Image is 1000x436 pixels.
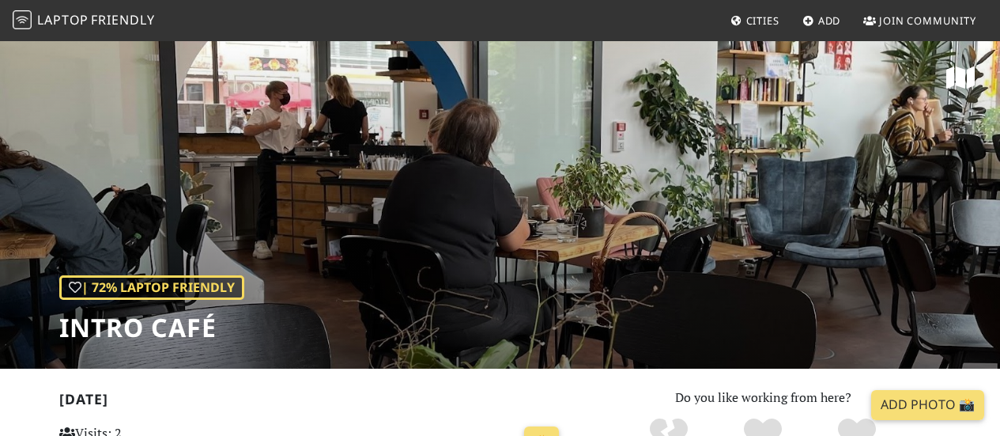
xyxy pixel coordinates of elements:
[879,13,976,28] span: Join Community
[724,6,786,35] a: Cities
[37,11,89,28] span: Laptop
[871,390,984,420] a: Add Photo 📸
[857,6,983,35] a: Join Community
[59,391,566,414] h2: [DATE]
[746,13,779,28] span: Cities
[13,10,32,29] img: LaptopFriendly
[796,6,847,35] a: Add
[585,388,942,408] p: Do you like working from here?
[13,7,155,35] a: LaptopFriendly LaptopFriendly
[59,313,244,343] h1: intro CAFÉ
[818,13,841,28] span: Add
[91,11,154,28] span: Friendly
[59,275,244,301] div: | 72% Laptop Friendly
